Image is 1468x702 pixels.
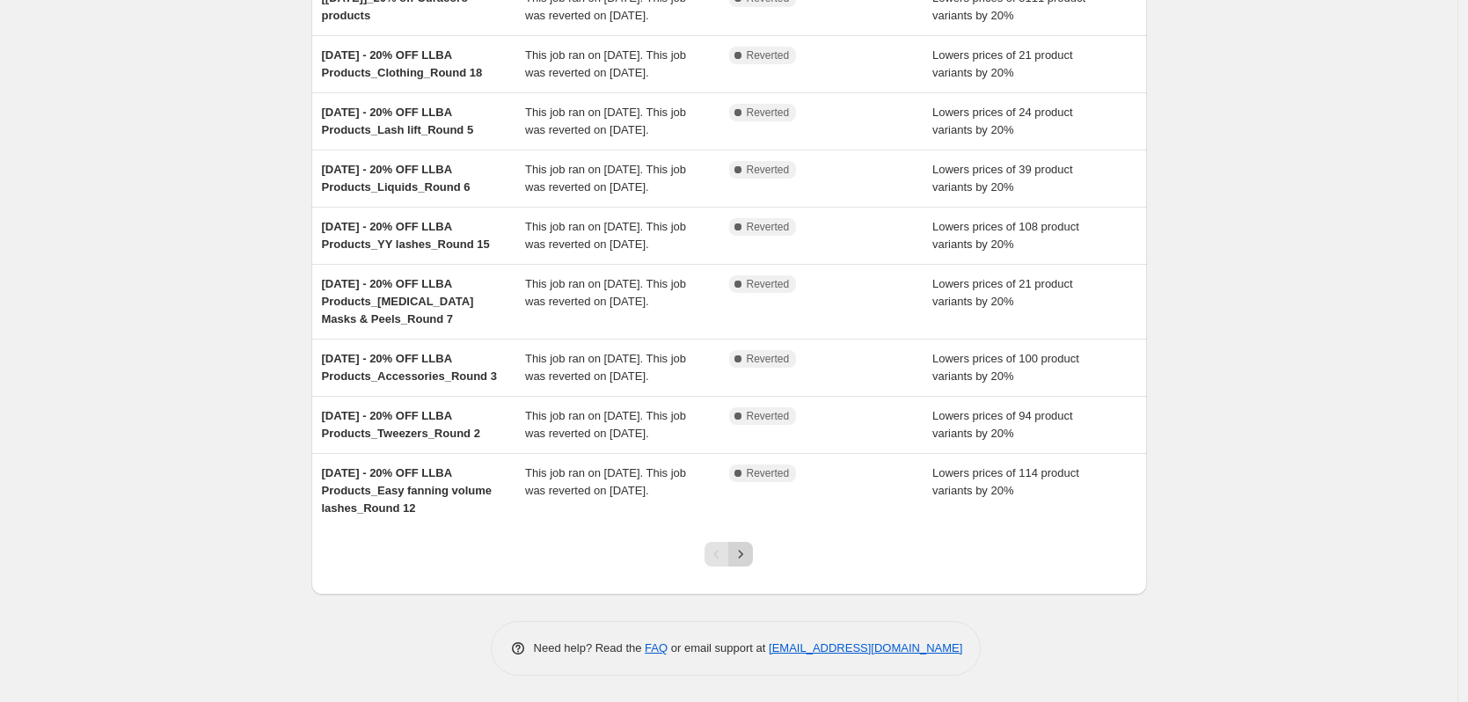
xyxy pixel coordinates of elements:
span: Reverted [747,163,790,177]
span: [DATE] - 20% OFF LLBA Products_YY lashes_Round 15 [322,220,490,251]
span: Lowers prices of 24 product variants by 20% [932,106,1073,136]
span: [DATE] - 20% OFF LLBA Products_Tweezers_Round 2 [322,409,480,440]
span: [DATE] - 20% OFF LLBA Products_Clothing_Round 18 [322,48,483,79]
button: Next [728,542,753,567]
span: This job ran on [DATE]. This job was reverted on [DATE]. [525,352,686,383]
span: [DATE] - 20% OFF LLBA Products_Easy fanning volume lashes_Round 12 [322,466,493,515]
span: Lowers prices of 114 product variants by 20% [932,466,1079,497]
span: or email support at [668,641,769,654]
span: Lowers prices of 108 product variants by 20% [932,220,1079,251]
span: Lowers prices of 100 product variants by 20% [932,352,1079,383]
span: This job ran on [DATE]. This job was reverted on [DATE]. [525,277,686,308]
span: Need help? Read the [534,641,646,654]
span: This job ran on [DATE]. This job was reverted on [DATE]. [525,106,686,136]
a: [EMAIL_ADDRESS][DOMAIN_NAME] [769,641,962,654]
span: Reverted [747,106,790,120]
span: This job ran on [DATE]. This job was reverted on [DATE]. [525,220,686,251]
a: FAQ [645,641,668,654]
span: Reverted [747,409,790,423]
span: This job ran on [DATE]. This job was reverted on [DATE]. [525,409,686,440]
span: This job ran on [DATE]. This job was reverted on [DATE]. [525,163,686,194]
span: Reverted [747,277,790,291]
span: This job ran on [DATE]. This job was reverted on [DATE]. [525,48,686,79]
span: This job ran on [DATE]. This job was reverted on [DATE]. [525,466,686,497]
span: Lowers prices of 39 product variants by 20% [932,163,1073,194]
nav: Pagination [705,542,753,567]
span: Reverted [747,352,790,366]
span: Lowers prices of 94 product variants by 20% [932,409,1073,440]
span: [DATE] - 20% OFF LLBA Products_Accessories_Round 3 [322,352,497,383]
span: [DATE] - 20% OFF LLBA Products_Liquids_Round 6 [322,163,471,194]
span: [DATE] - 20% OFF LLBA Products_Lash lift_Round 5 [322,106,474,136]
span: Reverted [747,220,790,234]
span: Reverted [747,48,790,62]
span: Lowers prices of 21 product variants by 20% [932,48,1073,79]
span: Reverted [747,466,790,480]
span: Lowers prices of 21 product variants by 20% [932,277,1073,308]
span: [DATE] - 20% OFF LLBA Products_[MEDICAL_DATA] Masks & Peels_Round 7 [322,277,474,325]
